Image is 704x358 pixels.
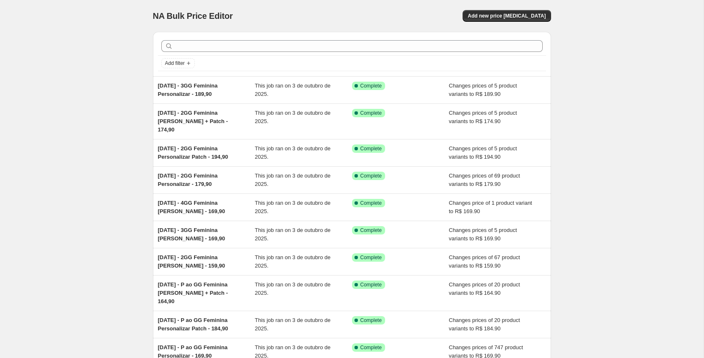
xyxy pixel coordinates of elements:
[449,281,520,296] span: Changes prices of 20 product variants to R$ 164.90
[360,200,382,206] span: Complete
[158,145,228,160] span: [DATE] - 2GG Feminina Personalizar Patch - 194,90
[255,82,331,97] span: This job ran on 3 de outubro de 2025.
[158,200,225,214] span: [DATE] - 4GG Feminina [PERSON_NAME] - 169,90
[255,200,331,214] span: This job ran on 3 de outubro de 2025.
[360,281,382,288] span: Complete
[360,110,382,116] span: Complete
[360,173,382,179] span: Complete
[360,227,382,234] span: Complete
[158,227,225,242] span: [DATE] - 3GG Feminina [PERSON_NAME] - 169,90
[158,110,228,133] span: [DATE] - 2GG Feminina [PERSON_NAME] + Patch - 174,90
[463,10,551,22] button: Add new price [MEDICAL_DATA]
[158,281,228,304] span: [DATE] - P ao GG Feminina [PERSON_NAME] + Patch - 164,90
[158,173,218,187] span: [DATE] - 2GG Feminina Personalizar - 179,90
[158,317,228,332] span: [DATE] - P ao GG Feminina Personalizar Patch - 184,90
[158,82,218,97] span: [DATE] - 3GG Feminina Personalizar - 189,90
[449,82,517,97] span: Changes prices of 5 product variants to R$ 189.90
[255,317,331,332] span: This job ran on 3 de outubro de 2025.
[449,227,517,242] span: Changes prices of 5 product variants to R$ 169.90
[360,344,382,351] span: Complete
[360,254,382,261] span: Complete
[161,58,195,68] button: Add filter
[165,60,185,67] span: Add filter
[449,173,520,187] span: Changes prices of 69 product variants to R$ 179.90
[255,173,331,187] span: This job ran on 3 de outubro de 2025.
[255,281,331,296] span: This job ran on 3 de outubro de 2025.
[153,11,233,21] span: NA Bulk Price Editor
[449,200,532,214] span: Changes price of 1 product variant to R$ 169.90
[255,110,331,124] span: This job ran on 3 de outubro de 2025.
[360,82,382,89] span: Complete
[255,145,331,160] span: This job ran on 3 de outubro de 2025.
[468,13,546,19] span: Add new price [MEDICAL_DATA]
[360,145,382,152] span: Complete
[360,317,382,324] span: Complete
[449,317,520,332] span: Changes prices of 20 product variants to R$ 184.90
[449,254,520,269] span: Changes prices of 67 product variants to R$ 159.90
[158,254,225,269] span: [DATE] - 2GG Feminina [PERSON_NAME] - 159,90
[255,254,331,269] span: This job ran on 3 de outubro de 2025.
[255,227,331,242] span: This job ran on 3 de outubro de 2025.
[449,110,517,124] span: Changes prices of 5 product variants to R$ 174.90
[449,145,517,160] span: Changes prices of 5 product variants to R$ 194.90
